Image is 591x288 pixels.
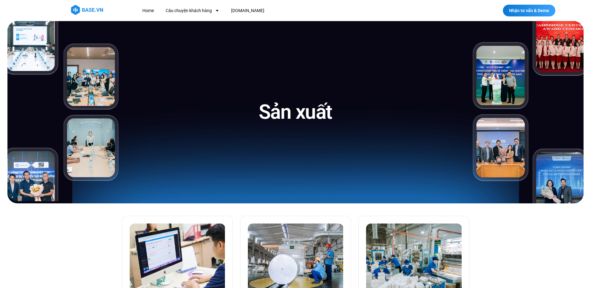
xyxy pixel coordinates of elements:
h1: Sản xuất [259,99,332,125]
a: Câu chuyện khách hàng [161,5,224,16]
span: Nhận tư vấn & Demo [509,8,549,13]
a: Home [138,5,159,16]
a: [DOMAIN_NAME] [226,5,269,16]
nav: Menu [138,5,378,16]
a: Nhận tư vấn & Demo [503,5,555,16]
